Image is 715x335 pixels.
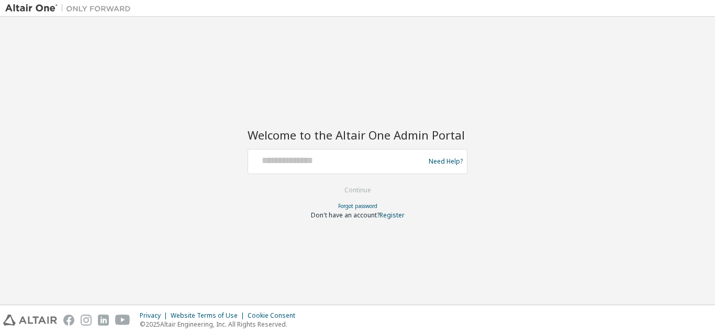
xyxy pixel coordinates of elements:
[429,161,463,161] a: Need Help?
[81,315,92,326] img: instagram.svg
[140,320,301,329] p: © 2025 Altair Engineering, Inc. All Rights Reserved.
[248,128,467,142] h2: Welcome to the Altair One Admin Portal
[248,311,301,320] div: Cookie Consent
[63,315,74,326] img: facebook.svg
[140,311,171,320] div: Privacy
[171,311,248,320] div: Website Terms of Use
[5,3,136,14] img: Altair One
[115,315,130,326] img: youtube.svg
[338,202,377,210] a: Forgot password
[3,315,57,326] img: altair_logo.svg
[98,315,109,326] img: linkedin.svg
[379,211,405,220] a: Register
[311,211,379,220] span: Don't have an account?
